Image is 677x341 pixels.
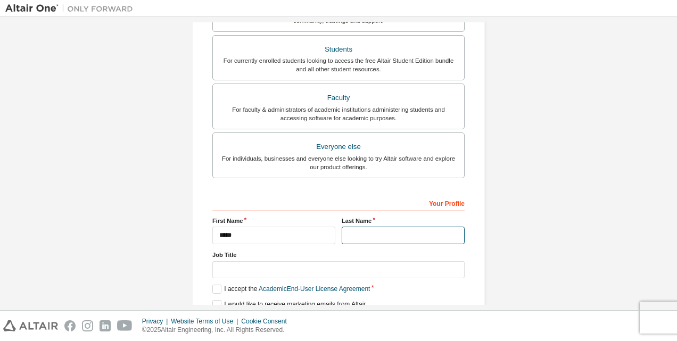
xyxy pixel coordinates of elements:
label: First Name [212,217,335,225]
img: facebook.svg [64,320,76,331]
label: Last Name [342,217,465,225]
div: For individuals, businesses and everyone else looking to try Altair software and explore our prod... [219,154,458,171]
img: altair_logo.svg [3,320,58,331]
div: Privacy [142,317,171,326]
img: instagram.svg [82,320,93,331]
div: Website Terms of Use [171,317,241,326]
label: Job Title [212,251,465,259]
p: © 2025 Altair Engineering, Inc. All Rights Reserved. [142,326,293,335]
div: Students [219,42,458,57]
div: Your Profile [212,194,465,211]
label: I accept the [212,285,370,294]
div: Cookie Consent [241,317,293,326]
div: For faculty & administrators of academic institutions administering students and accessing softwa... [219,105,458,122]
div: Faculty [219,90,458,105]
img: youtube.svg [117,320,133,331]
a: Academic End-User License Agreement [259,285,370,293]
label: I would like to receive marketing emails from Altair [212,300,366,309]
img: linkedin.svg [100,320,111,331]
div: Everyone else [219,139,458,154]
div: For currently enrolled students looking to access the free Altair Student Edition bundle and all ... [219,56,458,73]
img: Altair One [5,3,138,14]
